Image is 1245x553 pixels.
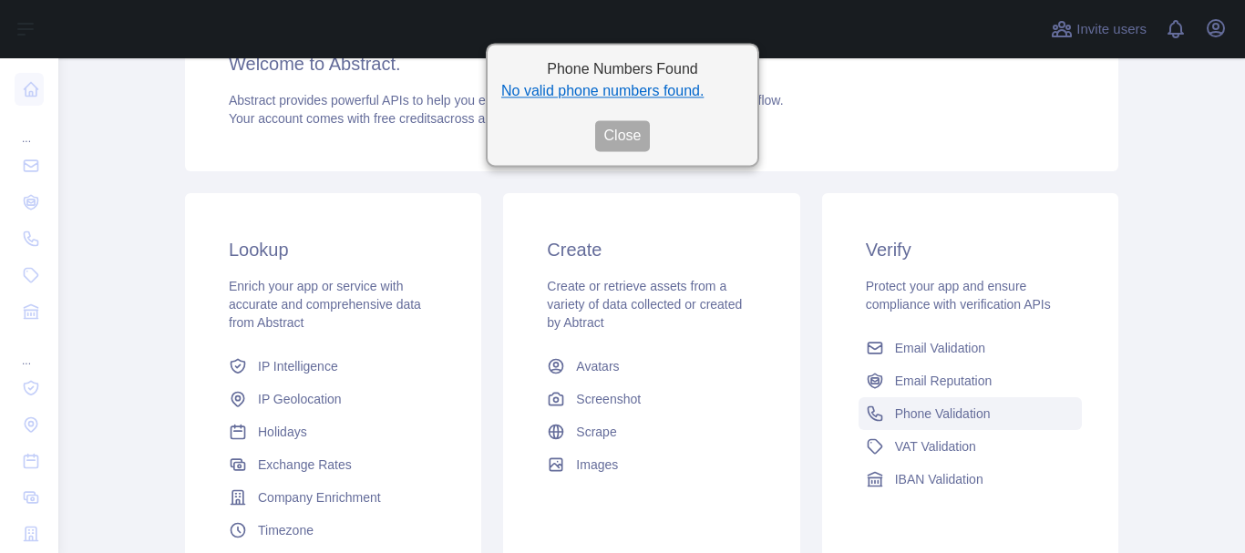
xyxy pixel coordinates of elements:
h3: Create [547,237,756,262]
span: Enrich your app or service with accurate and comprehensive data from Abstract [229,279,421,330]
a: IP Geolocation [221,383,445,415]
button: Close [595,120,651,151]
span: Invite users [1076,19,1147,40]
li: No valid phone numbers found. [501,80,744,102]
span: Phone Validation [895,405,991,423]
span: Protect your app and ensure compliance with verification APIs [866,279,1051,312]
a: Email Validation [859,332,1082,364]
a: Images [540,448,763,481]
h3: Verify [866,237,1075,262]
span: IBAN Validation [895,470,983,488]
a: Holidays [221,415,445,448]
span: Holidays [258,423,307,441]
a: Company Enrichment [221,481,445,514]
h3: Welcome to Abstract. [229,51,1075,77]
span: Scrape [576,423,616,441]
a: Timezone [221,514,445,547]
span: Your account comes with across all Abstract APIs. [229,111,573,126]
span: IP Geolocation [258,390,342,408]
span: Exchange Rates [258,456,352,474]
button: Invite users [1047,15,1150,44]
span: Email Validation [895,339,985,357]
a: Email Reputation [859,364,1082,397]
div: ... [15,332,44,368]
a: Screenshot [540,383,763,415]
span: Images [576,456,618,474]
span: Company Enrichment [258,488,381,507]
a: VAT Validation [859,430,1082,463]
span: Avatars [576,357,619,375]
span: free credits [374,111,437,126]
div: ... [15,109,44,146]
span: IP Intelligence [258,357,338,375]
span: Create or retrieve assets from a variety of data collected or created by Abtract [547,279,742,330]
a: IP Intelligence [221,350,445,383]
span: VAT Validation [895,437,976,456]
a: Avatars [540,350,763,383]
h3: Lookup [229,237,437,262]
a: Scrape [540,415,763,448]
span: Screenshot [576,390,641,408]
span: Email Reputation [895,372,993,390]
a: Phone Validation [859,397,1082,430]
h2: Phone Numbers Found [501,58,744,80]
a: IBAN Validation [859,463,1082,496]
span: Timezone [258,521,314,539]
a: Exchange Rates [221,448,445,481]
span: Abstract provides powerful APIs to help you enrich any user experience or automate any workflow. [229,93,784,108]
